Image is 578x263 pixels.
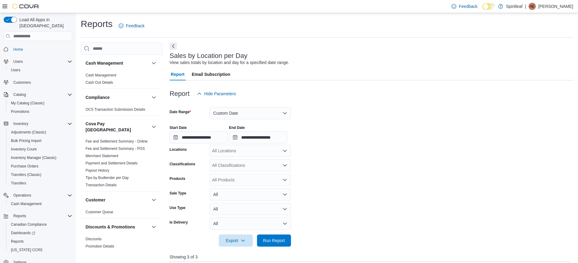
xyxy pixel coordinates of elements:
[210,203,291,215] button: All
[86,224,149,230] button: Discounts & Promotions
[11,45,72,53] span: Home
[11,192,72,199] span: Operations
[12,3,39,9] img: Cova
[530,3,535,10] span: AE
[86,244,114,248] a: Promotion Details
[11,91,72,98] span: Catalog
[11,91,28,98] button: Catalog
[86,175,129,180] span: Tips by Budtender per Day
[86,94,110,100] h3: Compliance
[150,196,157,204] button: Customer
[17,17,72,29] span: Load All Apps in [GEOGRAPHIC_DATA]
[13,80,31,85] span: Customers
[8,99,47,107] a: My Catalog (Classic)
[11,181,26,186] span: Transfers
[11,138,42,143] span: Bulk Pricing Import
[86,154,118,158] a: Merchant Statement
[86,73,116,78] span: Cash Management
[86,197,105,203] h3: Customer
[11,101,45,106] span: My Catalog (Classic)
[170,176,185,181] label: Products
[6,200,75,208] button: Cash Management
[170,147,187,152] label: Locations
[86,237,102,241] a: Discounts
[8,108,72,115] span: Promotions
[229,125,245,130] label: End Date
[1,90,75,99] button: Catalog
[150,59,157,67] button: Cash Management
[192,68,230,80] span: Email Subscription
[81,18,113,30] h1: Reports
[170,90,190,97] h3: Report
[6,170,75,179] button: Transfers (Classic)
[8,229,38,237] a: Dashboards
[116,20,147,32] a: Feedback
[126,23,144,29] span: Feedback
[86,251,104,256] a: Promotions
[8,146,39,153] a: Inventory Count
[86,161,137,166] span: Payment and Settlement Details
[1,212,75,220] button: Reports
[6,107,75,116] button: Promotions
[81,208,162,218] div: Customer
[8,129,49,136] a: Adjustments (Classic)
[86,80,113,85] span: Cash Out Details
[11,79,33,86] a: Customers
[81,106,162,116] div: Compliance
[170,52,248,59] h3: Sales by Location per Day
[11,248,42,252] span: [US_STATE] CCRS
[8,171,44,178] a: Transfers (Classic)
[1,45,75,53] button: Home
[8,221,72,228] span: Canadian Compliance
[13,92,26,97] span: Catalog
[529,3,536,10] div: Andrew E
[282,177,287,182] button: Open list of options
[8,99,72,107] span: My Catalog (Classic)
[170,191,186,196] label: Sale Type
[8,200,44,207] a: Cash Management
[86,94,149,100] button: Compliance
[11,239,24,244] span: Reports
[170,162,195,167] label: Classifications
[86,107,145,112] a: OCS Transaction Submission Details
[86,60,149,66] button: Cash Management
[11,109,29,114] span: Promotions
[81,138,162,191] div: Cova Pay [GEOGRAPHIC_DATA]
[86,139,148,143] a: Fee and Settlement Summary - Online
[8,229,72,237] span: Dashboards
[11,68,20,72] span: Users
[8,238,72,245] span: Reports
[13,121,28,126] span: Inventory
[11,212,29,220] button: Reports
[86,183,117,187] a: Transaction Details
[13,59,23,64] span: Users
[86,121,149,133] button: Cova Pay [GEOGRAPHIC_DATA]
[449,0,480,12] a: Feedback
[459,3,477,9] span: Feedback
[170,125,187,130] label: Start Date
[6,145,75,153] button: Inventory Count
[11,79,72,86] span: Customers
[11,147,37,152] span: Inventory Count
[6,162,75,170] button: Purchase Orders
[150,223,157,231] button: Discounts & Promotions
[8,137,44,144] a: Bulk Pricing Import
[170,254,574,260] p: Showing 3 of 3
[263,238,285,244] span: Run Report
[6,66,75,74] button: Users
[8,129,72,136] span: Adjustments (Classic)
[11,130,46,135] span: Adjustments (Classic)
[86,224,135,230] h3: Discounts & Promotions
[171,68,184,80] span: Report
[86,197,149,203] button: Customer
[11,201,42,206] span: Cash Management
[86,153,118,158] span: Merchant Statement
[8,171,72,178] span: Transfers (Classic)
[8,246,72,254] span: Washington CCRS
[8,163,72,170] span: Purchase Orders
[210,188,291,201] button: All
[170,42,177,50] button: Next
[11,164,39,169] span: Purchase Orders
